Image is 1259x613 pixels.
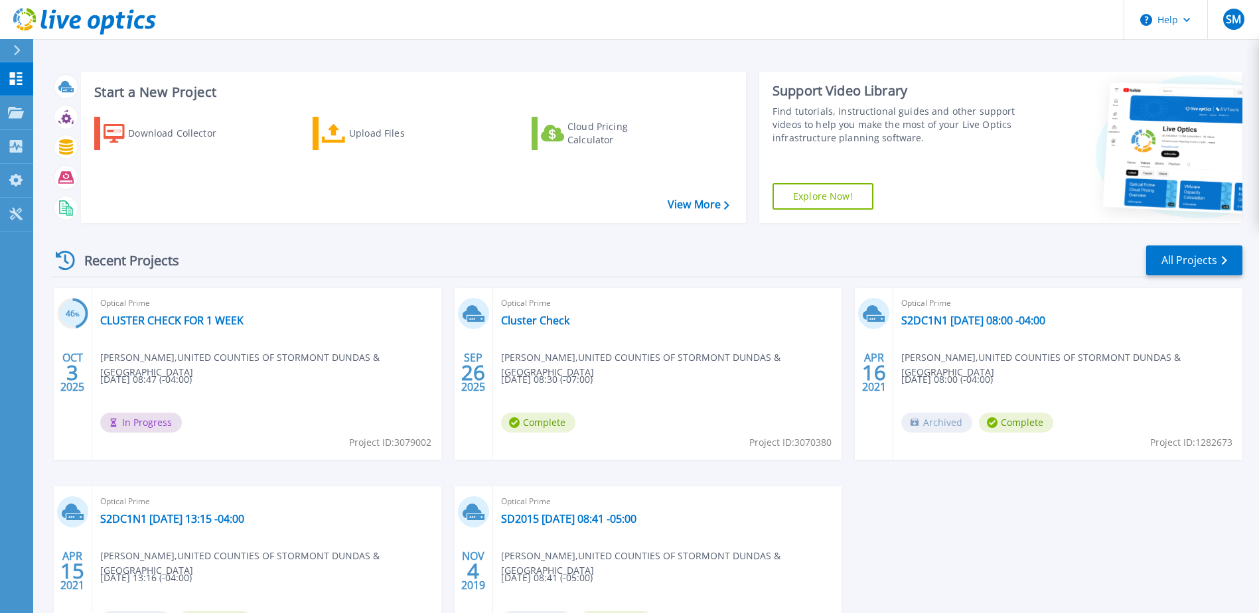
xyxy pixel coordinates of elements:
span: 16 [862,367,886,378]
div: Download Collector [128,120,234,147]
a: S2DC1N1 [DATE] 13:15 -04:00 [100,512,244,525]
div: SEP 2025 [461,348,486,397]
div: Upload Files [349,120,455,147]
span: Complete [979,413,1053,433]
h3: 46 [57,306,88,322]
span: [PERSON_NAME] , UNITED COUNTIES OF STORMONT DUNDAS & [GEOGRAPHIC_DATA] [901,350,1242,379]
a: Cluster Check [501,314,569,327]
div: OCT 2025 [60,348,85,397]
span: [DATE] 13:16 (-04:00) [100,571,192,585]
a: Download Collector [94,117,242,150]
a: SD2015 [DATE] 08:41 -05:00 [501,512,636,525]
span: Archived [901,413,972,433]
span: [PERSON_NAME] , UNITED COUNTIES OF STORMONT DUNDAS & [GEOGRAPHIC_DATA] [501,350,842,379]
a: Cloud Pricing Calculator [532,117,680,150]
span: Optical Prime [100,494,433,509]
span: In Progress [100,413,182,433]
span: [DATE] 08:30 (-07:00) [501,372,593,387]
span: [PERSON_NAME] , UNITED COUNTIES OF STORMONT DUNDAS & [GEOGRAPHIC_DATA] [100,549,441,578]
span: SM [1226,14,1241,25]
span: 4 [467,565,479,577]
span: [DATE] 08:41 (-05:00) [501,571,593,585]
span: Optical Prime [901,296,1234,310]
span: Optical Prime [501,494,834,509]
a: CLUSTER CHECK FOR 1 WEEK [100,314,244,327]
span: Project ID: 1282673 [1150,435,1232,450]
a: All Projects [1146,245,1242,275]
div: APR 2021 [60,547,85,595]
a: S2DC1N1 [DATE] 08:00 -04:00 [901,314,1045,327]
span: 3 [66,367,78,378]
a: Upload Files [313,117,461,150]
span: [PERSON_NAME] , UNITED COUNTIES OF STORMONT DUNDAS & [GEOGRAPHIC_DATA] [501,549,842,578]
span: 15 [60,565,84,577]
div: Find tutorials, instructional guides and other support videos to help you make the most of your L... [773,105,1019,145]
span: Project ID: 3079002 [349,435,431,450]
span: [PERSON_NAME] , UNITED COUNTIES OF STORMONT DUNDAS & [GEOGRAPHIC_DATA] [100,350,441,379]
a: Explore Now! [773,183,873,210]
div: NOV 2019 [461,547,486,595]
span: [DATE] 08:47 (-04:00) [100,372,192,387]
span: [DATE] 08:00 (-04:00) [901,372,993,387]
span: Optical Prime [100,296,433,310]
h3: Start a New Project [94,85,729,100]
span: Project ID: 3070380 [749,435,832,450]
span: Optical Prime [501,296,834,310]
span: 26 [461,367,485,378]
div: Cloud Pricing Calculator [567,120,674,147]
span: Complete [501,413,575,433]
div: APR 2021 [861,348,887,397]
div: Support Video Library [773,82,1019,100]
div: Recent Projects [51,244,197,277]
span: % [75,310,80,318]
a: View More [668,198,729,211]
